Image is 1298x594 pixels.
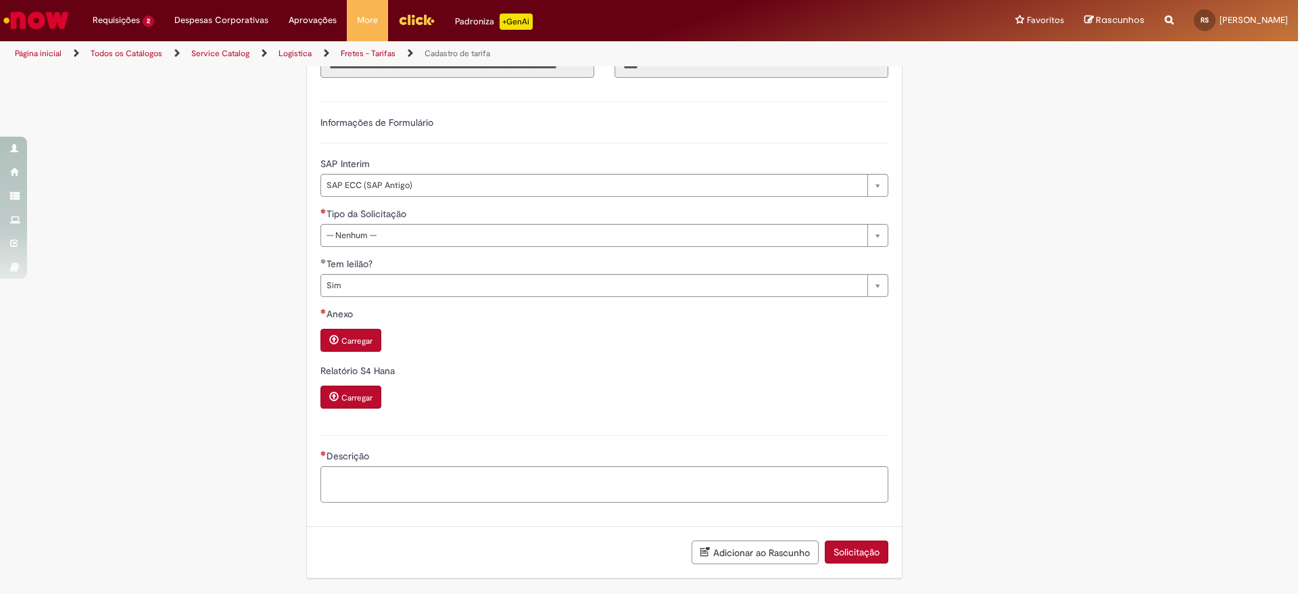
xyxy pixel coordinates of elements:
[327,308,356,320] span: Anexo
[615,55,888,78] input: Código da Unidade
[357,14,378,27] span: More
[1220,14,1288,26] span: [PERSON_NAME]
[320,365,398,377] span: Relatório S4 Hana
[327,175,861,196] span: SAP ECC (SAP Antigo)
[341,392,372,403] small: Carregar
[174,14,268,27] span: Despesas Corporativas
[1027,14,1064,27] span: Favoritos
[398,9,435,30] img: click_logo_yellow_360x200.png
[692,541,819,564] button: Adicionar ao Rascunho
[327,275,861,296] span: Sim
[91,48,162,59] a: Todos os Catálogos
[320,329,381,352] button: Carregar anexo de Anexo Required
[279,48,312,59] a: Logistica
[320,386,381,409] button: Carregar anexo de Relatório S4 Hana
[327,258,375,270] span: Tem leilão?
[425,48,490,59] a: Cadastro de tarifa
[320,309,327,314] span: Necessários
[320,451,327,456] span: Necessários
[1096,14,1145,26] span: Rascunhos
[327,225,861,246] span: -- Nenhum --
[320,158,372,170] span: SAP Interim
[500,14,533,30] p: +GenAi
[320,258,327,264] span: Obrigatório Preenchido
[1,7,71,34] img: ServiceNow
[320,208,327,214] span: Necessários
[825,541,888,564] button: Solicitação
[93,14,140,27] span: Requisições
[341,336,372,346] small: Carregar
[320,55,594,78] input: Título
[143,16,154,27] span: 2
[191,48,249,59] a: Service Catalog
[10,41,855,66] ul: Trilhas de página
[1201,16,1209,24] span: RS
[327,450,372,462] span: Descrição
[320,116,433,129] label: Informações de Formulário
[320,466,888,503] textarea: Descrição
[1084,14,1145,27] a: Rascunhos
[455,14,533,30] div: Padroniza
[15,48,62,59] a: Página inicial
[289,14,337,27] span: Aprovações
[327,208,409,220] span: Tipo da Solicitação
[341,48,395,59] a: Fretes - Tarifas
